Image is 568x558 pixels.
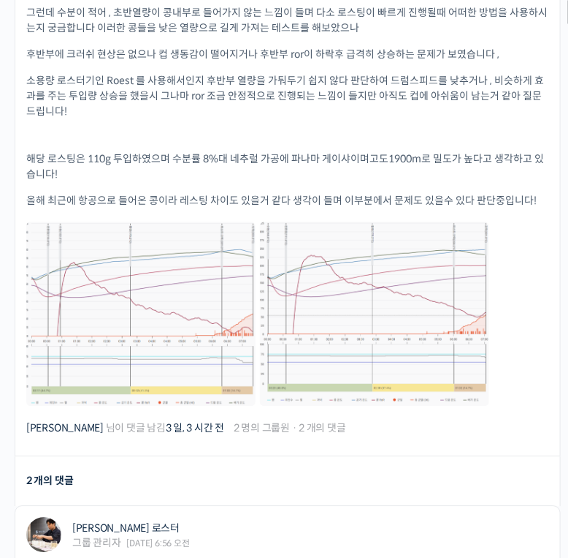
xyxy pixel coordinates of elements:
span: · [292,421,297,434]
span: [DATE] 6:56 오전 [126,539,189,548]
span: 설정 [226,459,243,470]
span: 님이 댓글 남김 [26,423,224,433]
span: 2 개의 댓글 [299,423,345,433]
a: 설정 [188,437,280,473]
a: 홈 [4,437,96,473]
a: [PERSON_NAME] [26,421,104,434]
p: 해당 로스팅은 110g 투입하였으며 수분률 8%대 네추럴 가공에 파나마 게이샤이며고도1900m로 밀도가 높다고 생각하고 있습니다! [26,151,549,182]
p: 후반부에 크러쉬 현상은 없으나 컵 생동감이 떨어지거나 후반부 ror이 하락후 급격히 상승하는 문제가 보였습니다 , [26,47,549,62]
a: "윤원균 로스터"님 프로필 보기 [26,517,61,552]
a: 대화 [96,437,188,473]
a: 3 일, 3 시간 전 [166,421,224,434]
p: 올해 최근에 항공으로 들어온 콩이라 레스팅 차이도 있을거 같다 생각이 들며 이부분에서 문제도 있을수 있다 판단중입니다! [26,193,549,208]
p: 그런데 수분이 적어 , 초반열량이 콩내부로 들어가지 않는 느낌이 들며 다소 로스팅이 빠르게 진행될때 어떠한 방법을 사용하시는지 궁금합니다 이러한 콩들을 낮은 열량으로 길게 가... [26,5,549,36]
p: 소용량 로스터기인 Roest 를 사용해서인지 후반부 열량을 가둬두기 쉽지 않다 판단하여 드럼스피드를 낮추거나 , 비슷하게 효과를 주는 투입량 상승을 했을시 그나마 ror 조금... [26,73,549,119]
div: 2 개의 댓글 [26,471,73,491]
div: 그룹 관리자 [72,538,121,548]
span: 홈 [46,459,55,470]
span: 대화 [134,459,151,471]
a: [PERSON_NAME] 로스터 [72,521,180,535]
span: 2 명의 그룹원 [234,423,290,433]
